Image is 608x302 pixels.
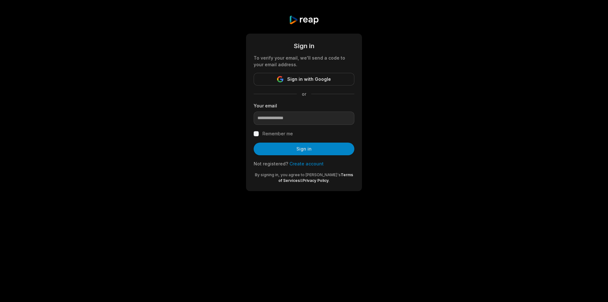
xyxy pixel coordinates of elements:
[263,130,293,138] label: Remember me
[289,161,324,166] a: Create account
[254,41,354,51] div: Sign in
[287,75,331,83] span: Sign in with Google
[254,161,288,166] span: Not registered?
[254,143,354,155] button: Sign in
[255,172,341,177] span: By signing in, you agree to [PERSON_NAME]'s
[278,172,353,183] a: Terms of Services
[302,178,329,183] a: Privacy Policy
[254,55,354,68] div: To verify your email, we'll send a code to your email address.
[297,91,311,97] span: or
[289,15,319,25] img: reap
[329,178,330,183] span: .
[300,178,302,183] span: &
[254,73,354,86] button: Sign in with Google
[254,102,354,109] label: Your email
